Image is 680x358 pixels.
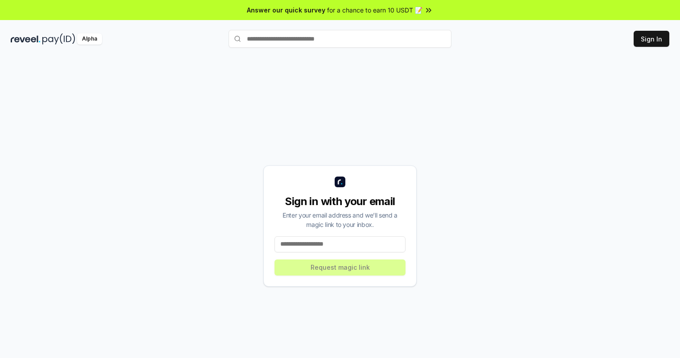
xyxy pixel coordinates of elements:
span: Answer our quick survey [247,5,325,15]
button: Sign In [634,31,669,47]
img: reveel_dark [11,33,41,45]
div: Alpha [77,33,102,45]
div: Sign in with your email [274,194,406,209]
img: logo_small [335,177,345,187]
div: Enter your email address and we’ll send a magic link to your inbox. [274,210,406,229]
span: for a chance to earn 10 USDT 📝 [327,5,422,15]
img: pay_id [42,33,75,45]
